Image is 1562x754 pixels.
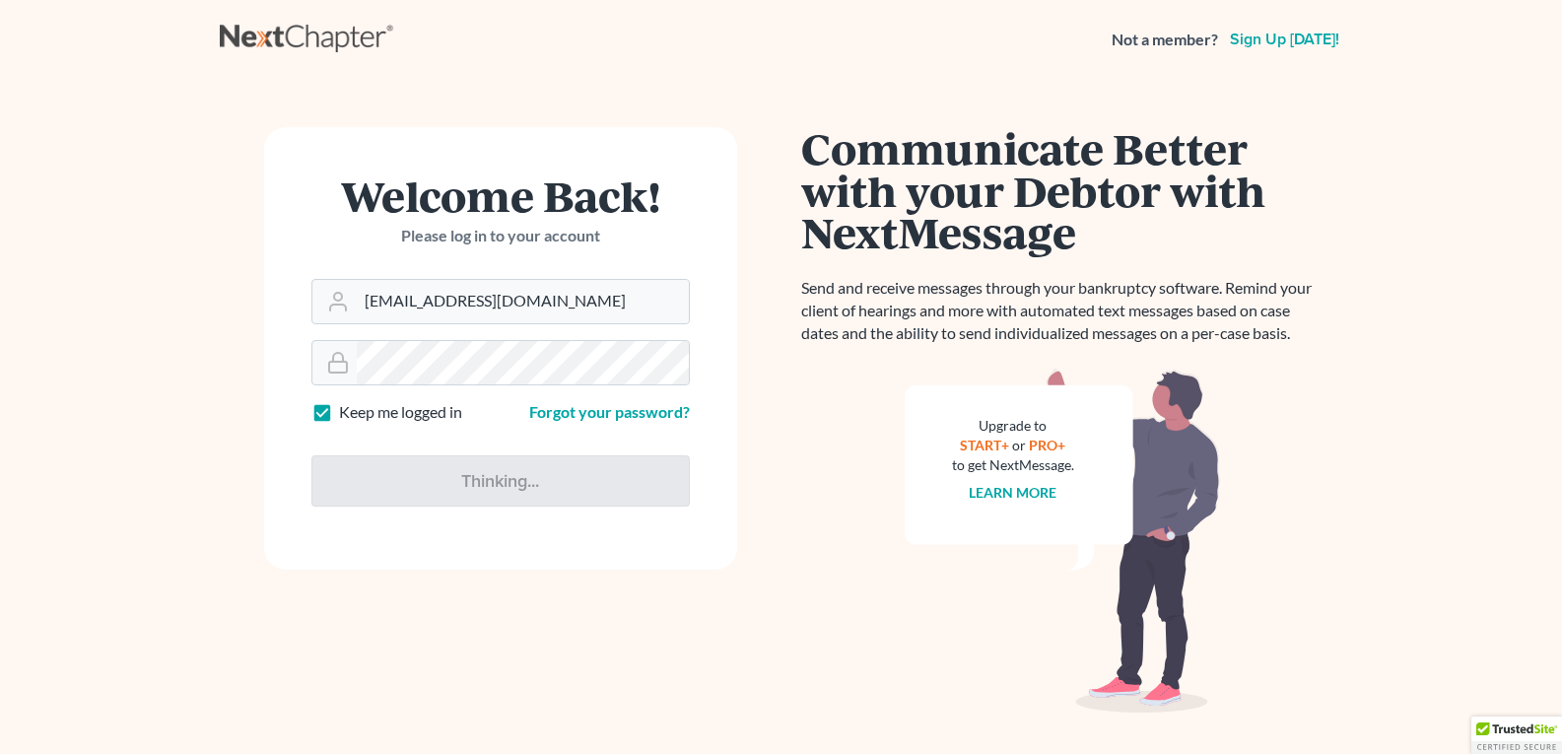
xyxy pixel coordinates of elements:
[311,225,690,247] p: Please log in to your account
[1471,717,1562,754] div: TrustedSite Certified
[311,455,690,507] input: Thinking...
[952,416,1074,436] div: Upgrade to
[339,401,462,424] label: Keep me logged in
[529,402,690,421] a: Forgot your password?
[960,437,1009,453] a: START+
[952,455,1074,475] div: to get NextMessage.
[1112,29,1218,51] strong: Not a member?
[801,127,1324,253] h1: Communicate Better with your Debtor with NextMessage
[1029,437,1065,453] a: PRO+
[801,277,1324,345] p: Send and receive messages through your bankruptcy software. Remind your client of hearings and mo...
[1226,32,1343,47] a: Sign up [DATE]!
[905,369,1220,714] img: nextmessage_bg-59042aed3d76b12b5cd301f8e5b87938c9018125f34e5fa2b7a6b67550977c72.svg
[311,174,690,217] h1: Welcome Back!
[357,280,689,323] input: Email Address
[969,484,1056,501] a: Learn more
[1012,437,1026,453] span: or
